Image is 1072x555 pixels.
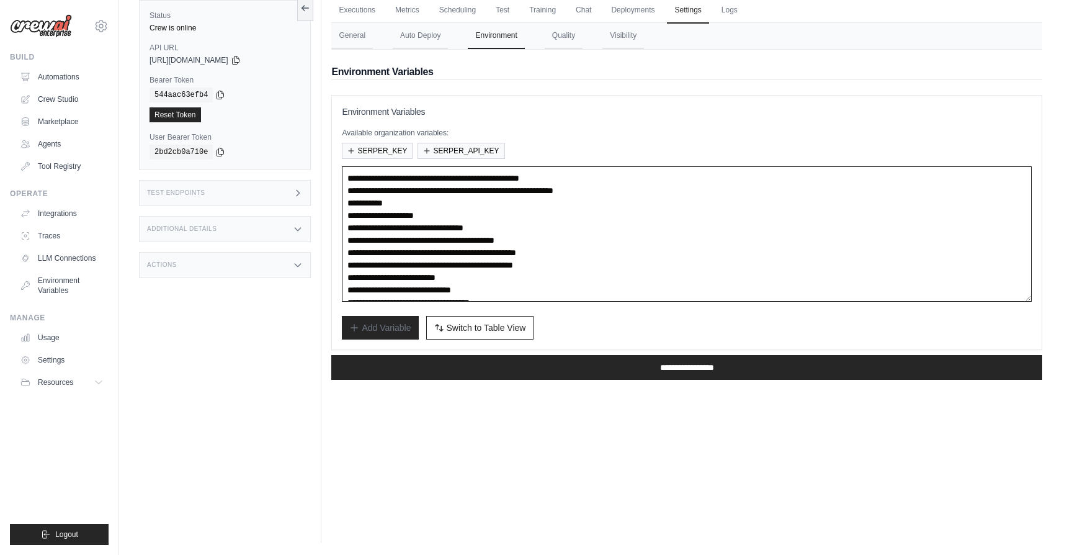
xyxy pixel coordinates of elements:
[15,328,109,348] a: Usage
[15,67,109,87] a: Automations
[150,55,228,65] span: [URL][DOMAIN_NAME]
[15,372,109,392] button: Resources
[15,271,109,300] a: Environment Variables
[15,112,109,132] a: Marketplace
[342,106,1032,118] h3: Environment Variables
[468,23,524,49] button: Environment
[15,89,109,109] a: Crew Studio
[342,316,418,340] button: Add Variable
[15,226,109,246] a: Traces
[393,23,448,49] button: Auto Deploy
[15,248,109,268] a: LLM Connections
[418,143,504,159] button: SERPER_API_KEY
[147,225,217,233] h3: Additional Details
[331,23,1042,49] nav: Tabs
[602,23,644,49] button: Visibility
[150,107,201,122] a: Reset Token
[331,65,1042,79] h2: Environment Variables
[150,88,213,102] code: 544aac63efb4
[331,23,373,49] button: General
[10,524,109,545] button: Logout
[15,350,109,370] a: Settings
[147,189,205,197] h3: Test Endpoints
[150,11,300,20] label: Status
[426,316,534,340] button: Switch to Table View
[150,132,300,142] label: User Bearer Token
[55,530,78,539] span: Logout
[38,377,73,387] span: Resources
[15,204,109,223] a: Integrations
[15,156,109,176] a: Tool Registry
[15,134,109,154] a: Agents
[10,313,109,323] div: Manage
[342,143,413,159] button: SERPER_KEY
[10,14,72,38] img: Logo
[10,52,109,62] div: Build
[1010,495,1072,555] iframe: Chat Widget
[342,128,1032,138] p: Available organization variables:
[150,23,300,33] div: Crew is online
[150,43,300,53] label: API URL
[447,322,526,334] span: Switch to Table View
[150,145,213,160] code: 2bd2cb0a710e
[545,23,583,49] button: Quality
[147,261,177,269] h3: Actions
[150,75,300,85] label: Bearer Token
[10,189,109,199] div: Operate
